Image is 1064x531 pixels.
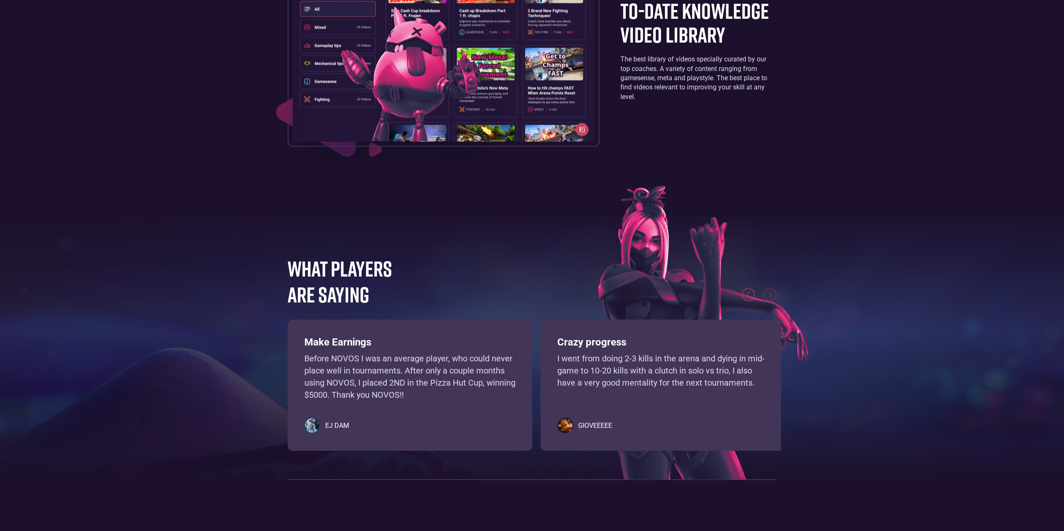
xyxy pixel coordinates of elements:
[620,55,776,102] div: The best library of videos specially curated by our top coaches. A variety of content ranging fro...
[578,422,612,430] h5: GIOVEEEEE
[557,336,768,348] h3: Crazy progress
[288,320,777,445] div: carousel
[541,320,785,445] div: 2 of 4
[325,422,349,430] h5: EJ DAM
[763,288,777,301] div: next slide
[304,353,515,401] p: Before NOVOS I was an average player, who could never place well in tournaments. After only a cou...
[288,320,532,445] div: 1 of 4
[742,288,755,301] div: previous slide
[304,336,515,348] h3: Make Earnings
[288,255,413,307] h4: WHAT PLAYERS ARE SAYING
[557,353,768,401] p: I went from doing 2-3 kills in the arena and dying in mid-game to 10-20 kills with a clutch in so...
